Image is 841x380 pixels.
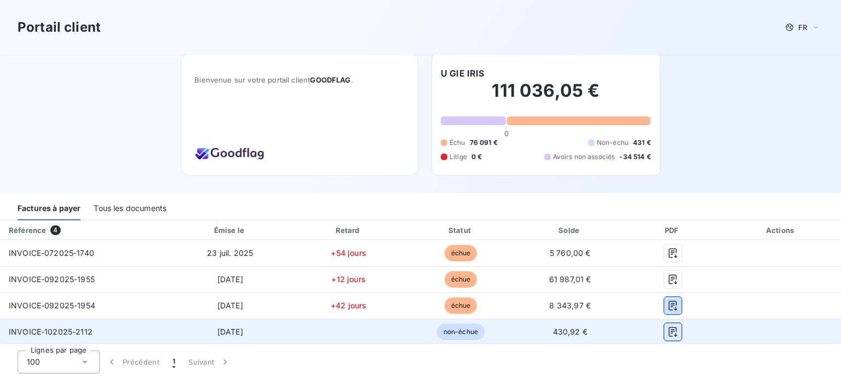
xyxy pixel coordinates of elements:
[441,67,485,80] h6: U GIE IRIS
[553,327,587,336] span: 430,92 €
[441,80,651,113] h2: 111 036,05 €
[331,274,365,284] span: +12 jours
[445,297,477,314] span: échue
[437,324,485,340] span: non-échue
[626,225,719,236] div: PDF
[798,23,807,32] span: FR
[171,225,290,236] div: Émise le
[504,129,509,138] span: 0
[166,350,182,373] button: 1
[619,152,650,162] span: -34 514 €
[27,356,40,367] span: 100
[553,152,615,162] span: Avoirs non associés
[172,356,175,367] span: 1
[9,301,95,310] span: INVOICE-092025-1954
[723,225,839,236] div: Actions
[9,327,93,336] span: INVOICE-102025-2112
[294,225,403,236] div: Retard
[471,152,482,162] span: 0 €
[194,143,264,162] img: Company logo
[310,75,350,84] span: GOODFLAG
[18,17,101,37] h3: Portail client
[450,152,467,162] span: Litige
[445,245,477,261] span: échue
[633,138,651,148] span: 431 €
[194,75,405,84] span: Bienvenue sur votre portail client .
[18,197,80,220] div: Factures à payer
[217,301,243,310] span: [DATE]
[100,350,166,373] button: Précédent
[217,274,243,284] span: [DATE]
[550,248,591,258] span: 5 760,00 €
[331,248,366,258] span: +54 jours
[9,226,46,235] div: Référence
[519,225,622,236] div: Solde
[549,301,591,310] span: 8 343,97 €
[94,197,166,220] div: Tous les documents
[9,248,94,258] span: INVOICE-072025-1740
[407,225,514,236] div: Statut
[445,271,477,288] span: échue
[9,274,95,284] span: INVOICE-092025-1955
[597,138,629,148] span: Non-échu
[450,138,465,148] span: Échu
[331,301,366,310] span: +42 jours
[217,327,243,336] span: [DATE]
[50,225,60,235] span: 4
[549,274,591,284] span: 61 987,01 €
[207,248,253,258] span: 23 juil. 2025
[470,138,498,148] span: 76 091 €
[182,350,237,373] button: Suivant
